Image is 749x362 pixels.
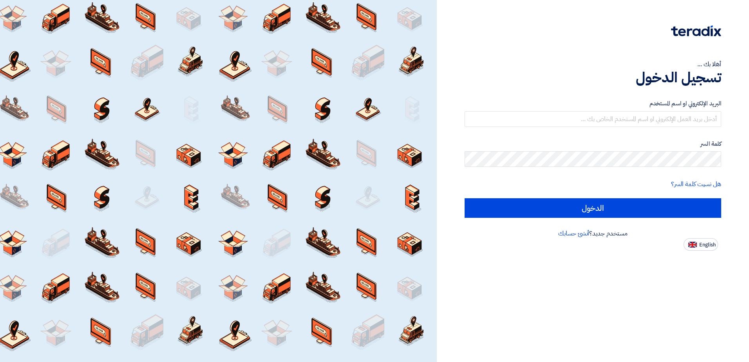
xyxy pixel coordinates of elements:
[671,25,721,36] img: Teradix logo
[465,111,721,127] input: أدخل بريد العمل الإلكتروني او اسم المستخدم الخاص بك ...
[699,242,716,248] span: English
[465,99,721,108] label: البريد الإلكتروني او اسم المستخدم
[465,198,721,218] input: الدخول
[684,238,718,251] button: English
[465,229,721,238] div: مستخدم جديد؟
[688,242,697,248] img: en-US.png
[465,139,721,148] label: كلمة السر
[671,179,721,189] a: هل نسيت كلمة السر؟
[465,60,721,69] div: أهلا بك ...
[465,69,721,86] h1: تسجيل الدخول
[558,229,589,238] a: أنشئ حسابك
